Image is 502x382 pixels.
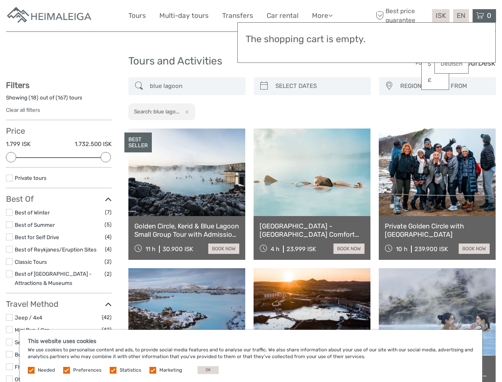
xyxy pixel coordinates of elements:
[272,79,367,93] input: SELECT DATES
[422,73,449,88] a: £
[260,222,364,238] a: [GEOGRAPHIC_DATA] - [GEOGRAPHIC_DATA] Comfort including admission
[6,140,31,148] label: 1.799 ISK
[159,10,209,21] a: Multi-day tours
[38,367,55,374] label: Needed
[415,58,496,68] img: PurchaseViaTourDesk.png
[91,12,101,22] button: Open LiveChat chat widget
[128,55,374,68] h1: Tours and Activities
[15,271,92,286] a: Best of [GEOGRAPHIC_DATA] - Attractions & Museums
[6,194,112,204] h3: Best Of
[15,259,47,265] a: Classic Tours
[102,325,112,334] span: (42)
[15,246,97,253] a: Best of Reykjanes/Eruption Sites
[415,246,448,253] div: 239.900 ISK
[15,327,49,333] a: Mini Bus / Car
[11,14,90,20] p: We're away right now. Please check back later!
[145,246,155,253] span: 11 h
[31,94,37,101] label: 18
[75,140,112,148] label: 1.732.500 ISK
[15,234,59,240] a: Best for Self Drive
[453,9,469,22] div: EN
[6,94,112,106] div: Showing ( ) out of ( ) tours
[396,246,407,253] span: 10 h
[435,57,468,71] a: Deutsch
[134,222,239,238] a: Golden Circle, Kerid & Blue Lagoon Small Group Tour with Admission Ticket
[105,232,112,242] span: (4)
[105,257,112,266] span: (2)
[6,107,40,113] a: Clear all filters
[15,351,24,358] a: Bus
[486,12,492,19] span: 0
[312,10,333,21] a: More
[58,94,66,101] label: 167
[180,107,191,116] button: x
[385,222,490,238] a: Private Golden Circle with [GEOGRAPHIC_DATA]
[6,299,112,309] h3: Travel Method
[124,133,152,152] div: BEST SELLER
[15,175,47,181] a: Private tours
[73,367,101,374] label: Preferences
[105,245,112,254] span: (4)
[6,6,93,25] img: Apartments in Reykjavik
[333,244,364,254] a: book now
[267,10,298,21] a: Car rental
[459,244,490,254] a: book now
[134,108,179,115] h2: Search: blue lago...
[374,7,430,24] span: Best price guarantee
[397,80,492,93] button: REGION / STARTS FROM
[15,339,40,345] a: Self-Drive
[15,364,29,370] a: Flying
[6,126,112,136] h3: Price
[287,246,316,253] div: 23.999 ISK
[436,12,446,19] span: ISK
[208,244,239,254] a: book now
[28,338,474,345] h5: This website uses cookies
[163,246,193,253] div: 30.900 ISK
[246,34,487,45] h3: The shopping cart is empty.
[120,367,141,374] label: Statistics
[222,10,253,21] a: Transfers
[15,209,50,216] a: Best of Winter
[422,57,449,71] a: $
[105,269,112,279] span: (2)
[105,208,112,217] span: (7)
[102,313,112,322] span: (42)
[159,367,182,374] label: Marketing
[128,10,146,21] a: Tours
[6,80,29,90] strong: Filters
[198,366,219,374] button: OK
[15,314,42,321] a: Jeep / 4x4
[271,246,279,253] span: 4 h
[147,79,241,93] input: SEARCH
[20,330,482,382] div: We use cookies to personalise content and ads, to provide social media features and to analyse ou...
[15,222,55,228] a: Best of Summer
[105,220,112,229] span: (5)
